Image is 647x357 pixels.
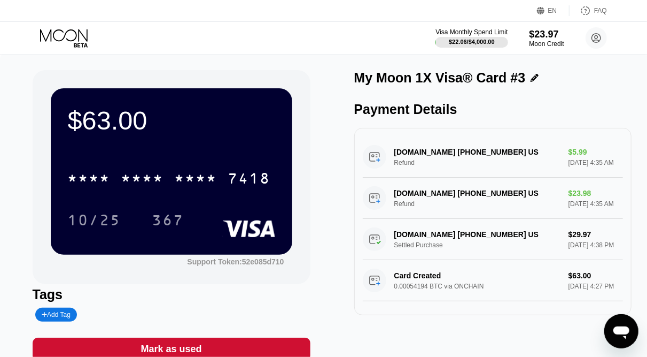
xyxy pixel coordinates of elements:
[449,39,495,45] div: $22.06 / $4,000.00
[187,257,284,266] div: Support Token: 52e085d710
[529,29,564,40] div: $23.97
[604,314,638,348] iframe: Button to launch messaging window
[537,5,570,16] div: EN
[529,40,564,48] div: Moon Credit
[354,70,526,86] div: My Moon 1X Visa® Card #3
[594,7,607,14] div: FAQ
[570,5,607,16] div: FAQ
[60,207,129,233] div: 10/25
[68,105,275,135] div: $63.00
[144,207,192,233] div: 367
[141,343,201,355] div: Mark as used
[529,29,564,48] div: $23.97Moon Credit
[152,213,184,230] div: 367
[354,102,632,117] div: Payment Details
[435,28,508,36] div: Visa Monthly Spend Limit
[228,171,271,188] div: 7418
[42,311,71,318] div: Add Tag
[187,257,284,266] div: Support Token:52e085d710
[33,287,310,302] div: Tags
[548,7,557,14] div: EN
[435,28,508,48] div: Visa Monthly Spend Limit$22.06/$4,000.00
[35,308,77,322] div: Add Tag
[68,213,121,230] div: 10/25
